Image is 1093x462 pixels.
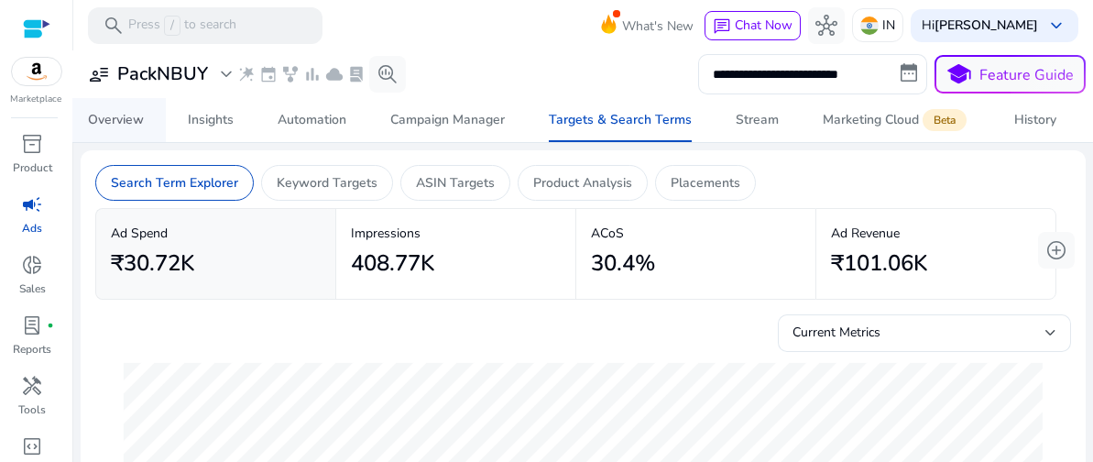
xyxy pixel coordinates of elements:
[935,16,1038,34] b: [PERSON_NAME]
[23,220,43,236] p: Ads
[188,114,234,126] div: Insights
[377,63,399,85] span: search_insights
[831,224,1041,243] p: Ad Revenue
[111,224,321,243] p: Ad Spend
[111,250,194,277] h2: ₹30.72K
[351,250,434,277] h2: 408.77K
[128,16,236,36] p: Press to search
[533,173,632,192] p: Product Analysis
[416,173,495,192] p: ASIN Targets
[860,16,879,35] img: in.svg
[713,17,731,36] span: chat
[48,322,55,329] span: fiber_manual_record
[946,61,973,88] span: school
[705,11,801,40] button: chatChat Now
[303,65,322,83] span: bar_chart
[103,15,125,37] span: search
[325,65,344,83] span: cloud
[22,254,44,276] span: donut_small
[1045,15,1067,37] span: keyboard_arrow_down
[591,224,801,243] p: ACoS
[237,65,256,83] span: wand_stars
[19,401,47,418] p: Tools
[11,93,62,106] p: Marketplace
[278,114,346,126] div: Automation
[22,375,44,397] span: handyman
[14,341,52,357] p: Reports
[735,16,792,34] span: Chat Now
[882,9,895,41] p: IN
[19,280,46,297] p: Sales
[1045,239,1067,261] span: add_circle
[823,113,970,127] div: Marketing Cloud
[390,114,505,126] div: Campaign Manager
[792,324,880,341] span: Current Metrics
[215,63,237,85] span: expand_more
[22,435,44,457] span: code_blocks
[591,250,655,277] h2: 30.4%
[831,250,927,277] h2: ₹101.06K
[1038,232,1075,269] button: add_circle
[922,19,1038,32] p: Hi
[980,64,1075,86] p: Feature Guide
[808,7,845,44] button: hub
[13,159,52,176] p: Product
[22,193,44,215] span: campaign
[736,114,779,126] div: Stream
[622,10,694,42] span: What's New
[277,173,377,192] p: Keyword Targets
[369,56,406,93] button: search_insights
[88,114,144,126] div: Overview
[815,15,837,37] span: hub
[347,65,366,83] span: lab_profile
[22,133,44,155] span: inventory_2
[281,65,300,83] span: family_history
[12,58,61,85] img: amazon.svg
[671,173,740,192] p: Placements
[549,114,692,126] div: Targets & Search Terms
[923,109,967,131] span: Beta
[351,224,561,243] p: Impressions
[22,314,44,336] span: lab_profile
[117,63,208,85] h3: PackNBUY
[88,63,110,85] span: user_attributes
[259,65,278,83] span: event
[935,55,1086,93] button: schoolFeature Guide
[164,16,180,36] span: /
[111,173,238,192] p: Search Term Explorer
[1014,114,1056,126] div: History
